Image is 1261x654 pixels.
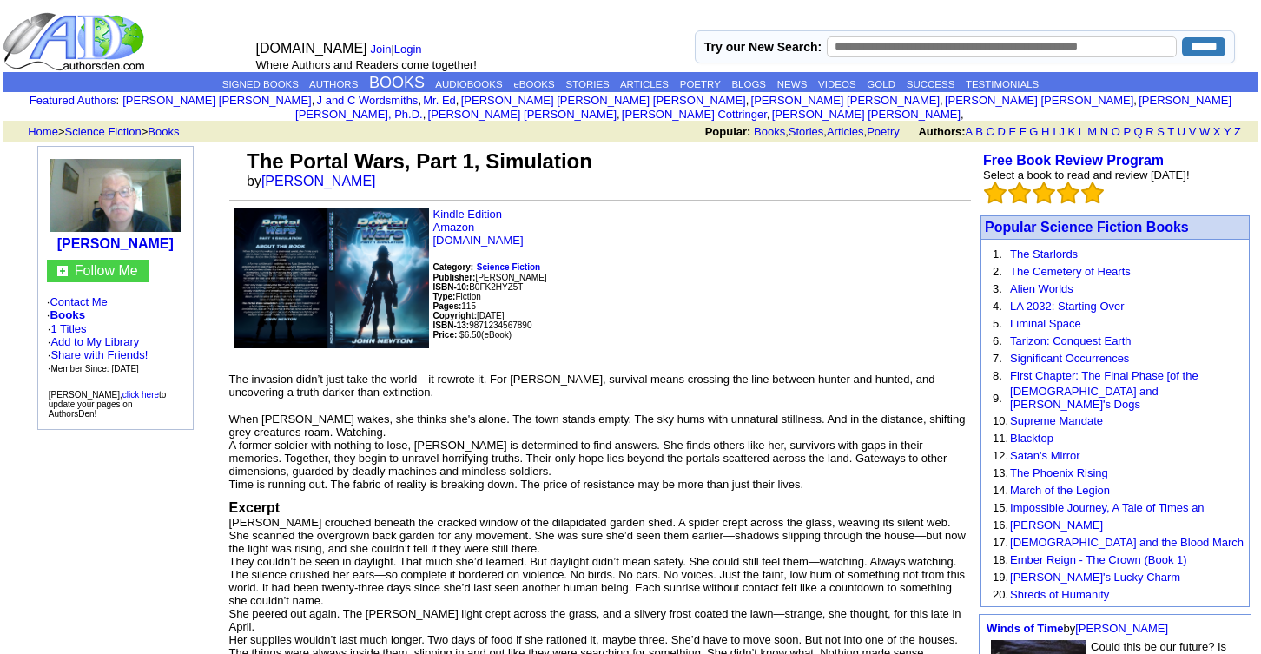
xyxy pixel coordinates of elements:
[295,94,1231,121] a: [PERSON_NAME] [PERSON_NAME], Ph.D.
[943,96,945,106] font: i
[1137,96,1139,106] font: i
[1133,125,1142,138] a: Q
[1123,125,1130,138] a: P
[57,236,174,251] b: [PERSON_NAME]
[75,263,138,278] a: Follow Me
[433,221,475,234] a: Amazon
[1010,519,1103,532] a: [PERSON_NAME]
[993,484,1008,497] font: 14.
[945,94,1133,107] a: [PERSON_NAME] [PERSON_NAME]
[1112,125,1120,138] a: O
[477,262,540,272] b: Science Fiction
[705,125,751,138] b: Popular:
[247,174,387,188] font: by
[229,373,935,399] font: The invasion didn’t just take the world—it rewrote it. For [PERSON_NAME], survival means crossing...
[256,58,477,71] font: Where Authors and Readers come together!
[477,311,504,320] font: [DATE]
[993,352,1002,365] font: 7.
[867,125,900,138] a: Poetry
[435,79,502,89] a: AUDIOBOOKS
[394,43,422,56] a: Login
[30,94,119,107] font: :
[1010,414,1103,427] a: Supreme Mandate
[30,94,116,107] a: Featured Authors
[964,110,966,120] font: i
[65,125,142,138] a: Science Fiction
[565,79,609,89] a: STORIES
[50,159,181,232] img: 233117.jpg
[789,125,823,138] a: Stories
[966,79,1039,89] a: TESTIMONIALS
[261,174,376,188] a: [PERSON_NAME]
[433,282,524,292] font: B0FK2HYZ5T
[433,273,476,282] b: Publisher:
[1100,125,1108,138] a: N
[986,125,994,138] a: C
[749,96,750,106] font: i
[433,330,458,340] b: Price:
[975,125,983,138] a: B
[148,125,179,138] a: Books
[1010,369,1198,382] a: First Chapter: The Final Phase [of the
[993,501,1008,514] font: 15.
[1010,265,1131,278] a: The Cemetery of Hearts
[1224,125,1231,138] a: Y
[1010,449,1080,462] a: Satan's Mirror
[769,110,771,120] font: i
[1010,300,1125,313] a: LA 2032: Starting Over
[50,295,107,308] a: Contact Me
[433,320,470,330] b: ISBN-13:
[433,208,503,221] a: Kindle Edition
[459,96,460,106] font: i
[423,94,456,107] a: Mr. Ed
[1033,182,1055,204] img: bigemptystars.png
[907,79,955,89] a: SUCCESS
[983,168,1190,182] font: Select a book to read and review [DATE]!
[1075,622,1168,635] a: [PERSON_NAME]
[309,79,358,89] a: AUTHORS
[433,301,462,311] b: Pages:
[993,571,1008,584] font: 19.
[1213,125,1221,138] a: X
[461,94,746,107] a: [PERSON_NAME] [PERSON_NAME] [PERSON_NAME]
[57,266,68,276] img: gc.jpg
[1059,125,1065,138] a: J
[433,301,476,311] font: 115
[993,414,1008,427] font: 10.
[229,413,966,491] font: When [PERSON_NAME] wakes, she thinks she's alone. The town stands empty. The sky hums with unnatu...
[818,79,855,89] a: VIDEOS
[50,364,139,373] font: Member Since: [DATE]
[1008,125,1016,138] a: E
[222,79,299,89] a: SIGNED BOOKS
[371,43,392,56] a: Join
[48,335,149,374] font: · · ·
[993,369,1002,382] font: 8.
[1010,334,1131,347] a: Tarizon: Conquest Earth
[122,94,1231,121] font: , , , , , , , , , ,
[731,79,766,89] a: BLOGS
[1020,125,1027,138] a: F
[433,311,478,320] font: Copyright:
[918,125,965,138] b: Authors:
[827,125,864,138] a: Articles
[1010,317,1081,330] a: Liminal Space
[428,108,617,121] a: [PERSON_NAME] [PERSON_NAME]
[1068,125,1076,138] a: K
[433,234,524,247] a: [DOMAIN_NAME]
[22,125,179,138] font: > >
[987,622,1168,635] font: by
[680,79,721,89] a: POETRY
[993,449,1008,462] font: 12.
[966,125,973,138] a: A
[1010,248,1078,261] a: The Starlords
[993,553,1008,566] font: 18.
[985,220,1189,235] a: Popular Science Fiction Books
[28,125,58,138] a: Home
[1199,125,1210,138] a: W
[426,110,427,120] font: i
[1010,501,1205,514] a: Impossible Journey, A Tale of Times an
[421,96,423,106] font: i
[1145,125,1153,138] a: R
